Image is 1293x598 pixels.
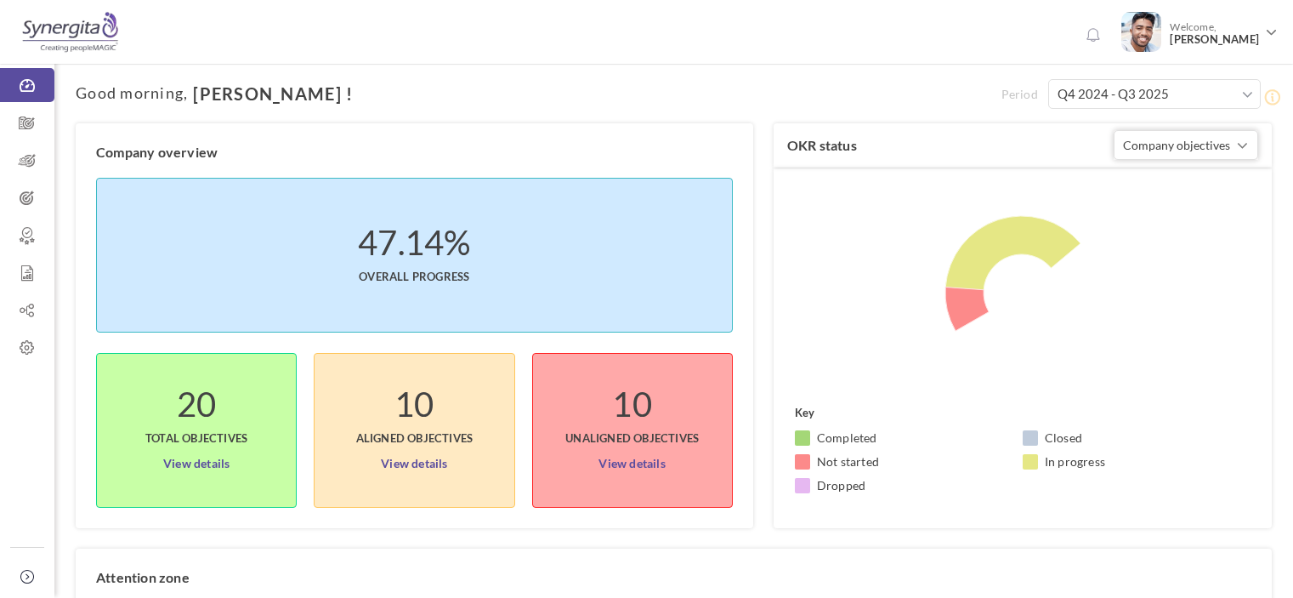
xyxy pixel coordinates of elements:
span: [PERSON_NAME] [1170,33,1259,46]
span: Overall progress [359,251,469,285]
h1: , [76,84,1001,103]
button: Company objectives [1114,130,1258,160]
span: Company objectives [1123,138,1230,152]
span: Period [1001,86,1048,103]
a: View details [381,447,447,474]
img: Photo [1121,12,1161,52]
label: 10 [612,396,651,413]
small: Not started [817,453,879,470]
span: Good morning [76,85,184,102]
span: Total objectives [145,413,247,447]
a: View details [598,447,665,474]
span: Welcome, [1161,12,1263,54]
label: 10 [394,396,434,413]
span: [PERSON_NAME] ! [188,84,353,103]
small: Closed [1045,430,1082,447]
img: Logo [20,11,121,54]
small: Dropped [817,477,865,494]
span: Aligned Objectives [356,413,474,447]
input: Select Period * [1048,79,1261,109]
label: Attention zone [96,569,190,586]
label: Company overview [96,144,218,161]
a: Photo Welcome,[PERSON_NAME] [1114,5,1284,55]
a: Notifications [1079,22,1106,49]
a: View details [163,447,230,474]
label: 20 [177,396,216,413]
small: Completed [817,430,877,447]
label: Key [795,404,815,421]
span: UnAligned Objectives [565,413,699,447]
label: 47.14% [358,234,470,251]
label: OKR status [787,137,857,154]
small: In progress [1045,453,1105,470]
